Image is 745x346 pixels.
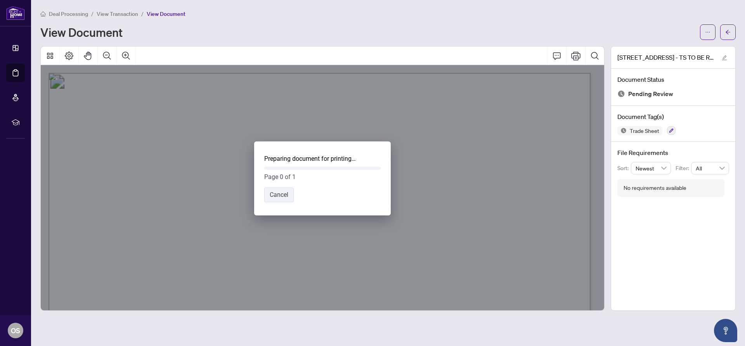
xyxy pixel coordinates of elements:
li: / [141,9,144,18]
span: Trade Sheet [627,128,662,133]
p: Sort: [617,164,631,172]
span: View Document [147,10,185,17]
h1: View Document [40,26,123,38]
li: / [91,9,94,18]
span: ellipsis [705,29,710,35]
button: Open asap [714,319,737,342]
span: Deal Processing [49,10,88,17]
span: Pending Review [628,89,673,99]
img: Status Icon [617,126,627,135]
span: arrow-left [725,29,731,35]
h4: Document Status [617,75,729,84]
div: No requirements available [624,184,686,192]
span: home [40,11,46,17]
h4: Document Tag(s) [617,112,729,121]
span: All [696,162,724,174]
span: View Transaction [97,10,138,17]
span: edit [722,55,727,60]
span: OS [11,325,20,336]
h4: File Requirements [617,148,729,157]
span: [STREET_ADDRESS] - TS TO BE REVIEWED BY OLU.pdf [617,53,714,62]
img: Document Status [617,90,625,98]
img: logo [6,6,25,20]
span: Newest [636,162,667,174]
p: Filter: [676,164,691,172]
